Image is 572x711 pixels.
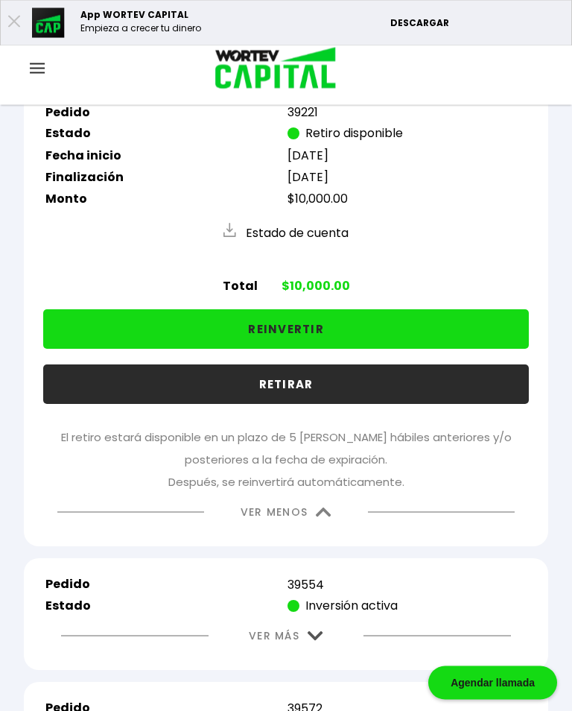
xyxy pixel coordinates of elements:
b: Estado [45,125,91,143]
b: $10,000.00 [282,278,350,295]
p: Empieza a crecer tu dinero [80,22,201,35]
img: descargaestado.eba797a9.svg [223,224,236,238]
b: Estado [45,598,91,616]
b: Total [223,278,258,295]
button: VER MENOS [218,494,354,532]
button: VER MÁS [226,618,346,656]
p: Inversión activa [287,598,527,616]
p: Retiro disponible [287,125,527,143]
div: Agendar llamada [428,666,557,700]
td: [DATE] [287,168,527,188]
a: VER MENOS [241,505,308,521]
button: RETIRAR [43,365,529,405]
b: Finalización [45,169,124,186]
img: appicon [32,8,66,38]
img: flecha arriba [316,508,331,518]
span: $10,000.00 [287,191,348,208]
img: logo_wortev_capital [200,45,342,94]
p: DESCARGAR [390,16,564,30]
td: 39221 [287,103,527,123]
p: [DATE] [287,148,527,165]
img: flecha abajo [308,632,323,642]
a: VER MÁS [249,629,299,645]
img: hamburguer-menu2 [30,63,45,74]
p: App WORTEV CAPITAL [80,8,201,22]
button: REINVERTIR [43,310,529,350]
b: Monto [45,191,87,208]
span: Estado de cuenta [246,225,349,242]
p: El retiro estará disponible en un plazo de 5 [PERSON_NAME] hábiles anteriores y/o posteriores a l... [43,405,529,494]
td: 39554 [287,575,527,595]
b: Pedido [45,104,90,122]
b: Pedido [45,576,90,594]
b: Fecha inicio [45,148,121,165]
